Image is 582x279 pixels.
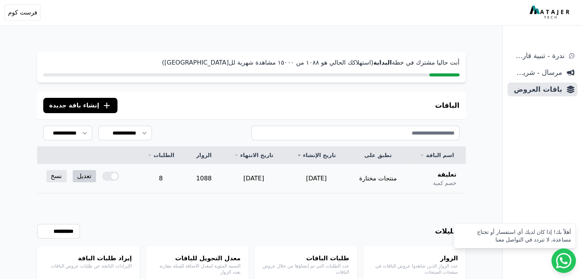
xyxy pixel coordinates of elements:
span: إنشاء باقة جديدة [49,101,99,110]
a: اسم الباقة [417,151,456,159]
th: تطبق على [347,147,408,164]
p: النسبة المئوية لمعدل الاضافة للسلة مقارنة بعدد الزوار [153,263,241,275]
div: أهلاً بك! إذا كان لديك أي استفسار أو تحتاج مساعدة، لا تتردد في التواصل معنا [458,228,571,243]
span: مرسال - شريط دعاية [510,67,562,78]
span: خصم كمية [433,179,456,187]
span: تعليقة [437,170,456,179]
td: [DATE] [222,164,285,193]
td: منتجات مختارة [347,164,408,193]
h4: إيراد طلبات الباقة [45,254,132,263]
a: تاريخ الإنشاء [294,151,338,159]
span: فرست كوم [8,8,37,17]
a: تعديل [73,170,96,182]
img: MatajerTech Logo [530,6,571,19]
h4: معدل التحويل للباقات [153,254,241,263]
p: أنت حاليا مشترك في خطة (استهلاكك الحالي هو ١۰٨٨ من ١٥۰۰۰ مشاهدة شهرية لل[GEOGRAPHIC_DATA]) [43,58,460,67]
h4: طلبات الباقات [262,254,349,263]
td: 1088 [186,164,223,193]
strong: البداية [373,59,391,66]
span: باقات العروض [510,84,562,95]
span: ندرة - تنبية قارب علي النفاذ [510,50,564,61]
th: الزوار [186,147,223,164]
button: فرست كوم [5,5,41,21]
button: إنشاء باقة جديدة [43,98,118,113]
p: الإيرادات الناتجة عن طلبات عروض الباقات [45,263,132,269]
a: الطلبات [145,151,176,159]
td: [DATE] [285,164,347,193]
td: 8 [136,164,186,193]
a: نسخ [46,170,67,182]
p: عدد الزوار الذين شاهدوا عروض الباقات في صفحات المنتجات [371,263,458,275]
p: عدد الطلبات التي تم إنشاؤها من خلال عروض الباقات [262,263,349,275]
h3: التحليلات [435,226,466,237]
h3: الباقات [435,100,460,111]
h4: الزوار [371,254,458,263]
a: تاريخ الانتهاء [231,151,276,159]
